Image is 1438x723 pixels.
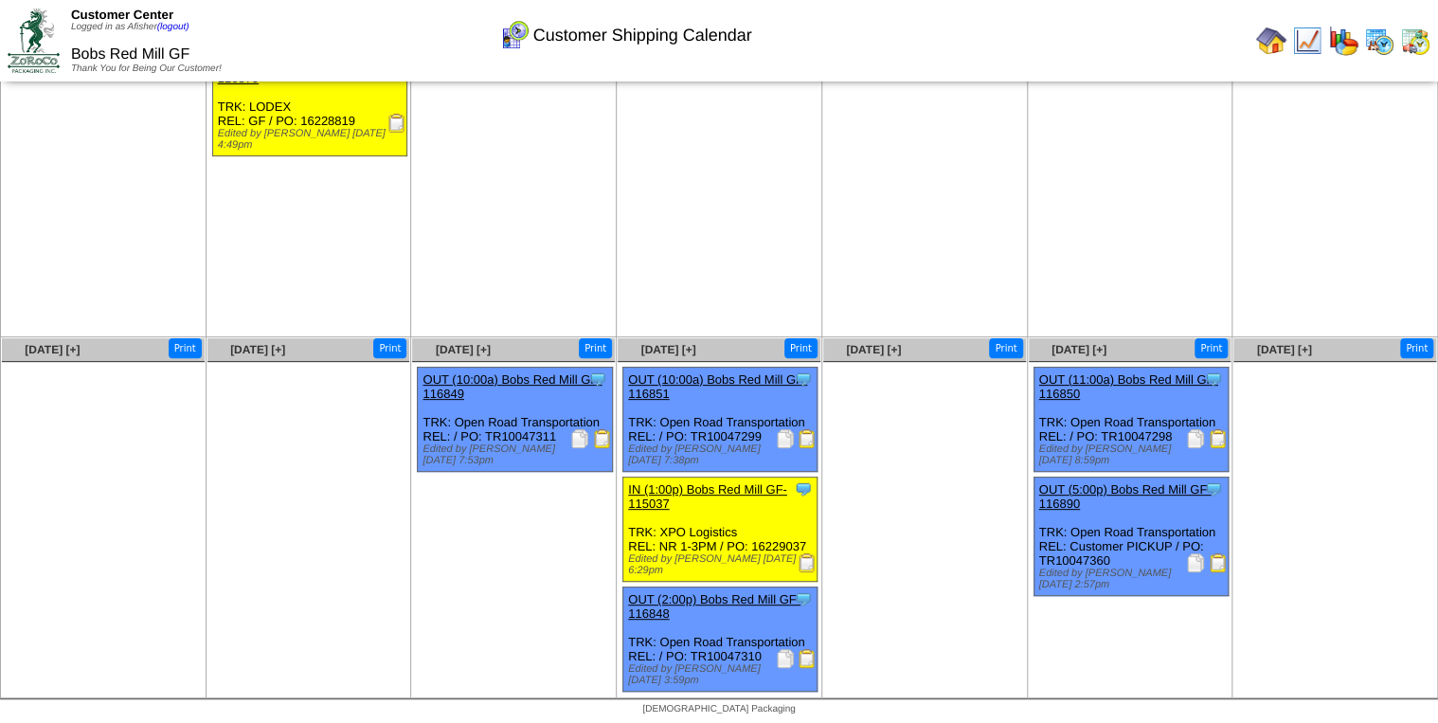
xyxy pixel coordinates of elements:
img: Tooltip [588,370,607,389]
img: calendarprod.gif [1364,26,1394,56]
div: TRK: Open Road Transportation REL: Customer PICKUP / PO: TR10047360 [1034,478,1228,596]
a: OUT (10:00a) Bobs Red Mill GF-116849 [422,372,602,401]
a: [DATE] [+] [846,343,901,356]
div: TRK: XPO Logistics REL: NR 1-3PM / PO: 16229037 [623,478,818,582]
img: Packing Slip [776,429,795,448]
img: Bill of Lading [593,429,612,448]
div: Edited by [PERSON_NAME] [DATE] 4:49pm [218,128,406,151]
a: [DATE] [+] [436,343,491,356]
a: [DATE] [+] [1257,343,1312,356]
img: Bill of Lading [1209,429,1228,448]
img: Packing Slip [776,649,795,668]
span: Logged in as Afisher [71,22,189,32]
img: Tooltip [794,479,813,498]
div: Edited by [PERSON_NAME] [DATE] 3:59pm [628,663,817,686]
img: Tooltip [1204,370,1223,389]
div: TRK: Open Road Transportation REL: / PO: TR10047298 [1034,368,1228,472]
img: Bill of Lading [1209,553,1228,572]
img: Bill of Lading [798,429,817,448]
span: Bobs Red Mill GF [71,46,189,63]
img: Bill of Lading [798,649,817,668]
a: OUT (2:00p) Bobs Red Mill GF-116848 [628,592,800,621]
img: Tooltip [794,370,813,389]
img: Packing Slip [570,429,589,448]
img: Tooltip [794,589,813,608]
div: TRK: Open Road Transportation REL: / PO: TR10047310 [623,587,818,692]
a: [DATE] [+] [25,343,80,356]
img: line_graph.gif [1292,26,1322,56]
div: TRK: Open Road Transportation REL: / PO: TR10047299 [623,368,818,472]
img: Tooltip [1204,479,1223,498]
button: Print [784,338,818,358]
a: OUT (11:00a) Bobs Red Mill GF-116850 [1039,372,1218,401]
div: Edited by [PERSON_NAME] [DATE] 6:29pm [628,553,817,576]
button: Print [373,338,406,358]
span: Customer Shipping Calendar [533,26,752,45]
a: OUT (10:00a) Bobs Red Mill GF-116851 [628,372,807,401]
a: [DATE] [+] [640,343,695,356]
button: Print [989,338,1022,358]
div: Edited by [PERSON_NAME] [DATE] 8:59pm [1039,443,1228,466]
img: Receiving Document [798,553,817,572]
img: calendarcustomer.gif [499,20,530,50]
span: Customer Center [71,8,173,22]
div: Edited by [PERSON_NAME] [DATE] 2:57pm [1039,568,1228,590]
a: [DATE] [+] [230,343,285,356]
div: Edited by [PERSON_NAME] [DATE] 7:53pm [422,443,611,466]
img: Packing Slip [1186,429,1205,448]
img: home.gif [1256,26,1286,56]
button: Print [1195,338,1228,358]
img: graph.gif [1328,26,1358,56]
div: TRK: Open Road Transportation REL: / PO: TR10047311 [418,368,612,472]
span: Thank You for Being Our Customer! [71,63,222,74]
div: TRK: LODEX REL: GF / PO: 16228819 [212,52,406,156]
a: (logout) [157,22,189,32]
span: [DEMOGRAPHIC_DATA] Packaging [642,704,795,714]
img: Receiving Document [387,114,406,133]
button: Print [169,338,202,358]
a: [DATE] [+] [1052,343,1106,356]
img: Packing Slip [1186,553,1205,572]
button: Print [579,338,612,358]
a: OUT (5:00p) Bobs Red Mill GF-116890 [1039,482,1212,511]
img: ZoRoCo_Logo(Green%26Foil)%20jpg.webp [8,9,60,72]
div: Edited by [PERSON_NAME] [DATE] 7:38pm [628,443,817,466]
img: calendarinout.gif [1400,26,1430,56]
button: Print [1400,338,1433,358]
a: IN (1:00p) Bobs Red Mill GF-115037 [628,482,787,511]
